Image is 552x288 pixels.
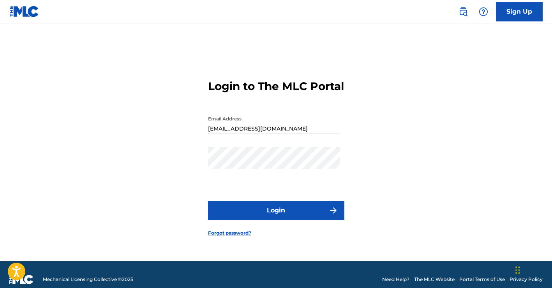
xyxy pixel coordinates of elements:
a: Public Search [455,4,471,19]
a: Forgot password? [208,230,251,237]
div: Help [476,4,491,19]
img: f7272a7cc735f4ea7f67.svg [329,206,338,215]
h3: Login to The MLC Portal [208,80,344,93]
img: search [459,7,468,16]
button: Login [208,201,344,220]
iframe: Chat Widget [513,251,552,288]
a: Sign Up [496,2,543,21]
span: Mechanical Licensing Collective © 2025 [43,276,133,283]
a: Privacy Policy [510,276,543,283]
div: Drag [515,258,520,282]
a: The MLC Website [414,276,455,283]
a: Portal Terms of Use [459,276,505,283]
img: help [479,7,488,16]
a: Need Help? [382,276,409,283]
img: logo [9,275,34,284]
img: MLC Logo [9,6,39,17]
